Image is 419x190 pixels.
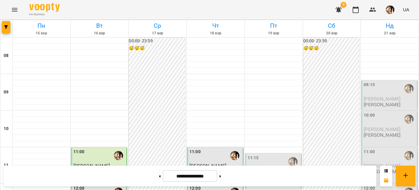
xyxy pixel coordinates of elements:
[364,96,400,102] span: [PERSON_NAME]
[364,126,400,132] span: [PERSON_NAME]
[404,84,414,93] img: Сергій ВЛАСОВИЧ
[288,157,298,166] img: Сергій ВЛАСОВИЧ
[188,30,244,36] h6: 18 вер
[304,21,360,30] h6: Сб
[4,52,9,59] h6: 08
[72,21,128,30] h6: Вт
[230,151,239,160] img: Сергій ВЛАСОВИЧ
[364,82,375,88] label: 09:15
[364,102,400,107] p: [PERSON_NAME]
[304,30,360,36] h6: 20 вер
[13,30,69,36] h6: 15 вер
[4,89,9,96] h6: 09
[129,30,185,36] h6: 17 вер
[129,45,185,52] h6: 😴😴😴
[189,149,201,155] label: 11:00
[188,21,244,30] h6: Чт
[248,155,259,161] label: 11:15
[303,45,360,52] h6: 😴😴😴
[364,132,400,138] p: [PERSON_NAME]
[72,30,128,36] h6: 16 вер
[129,21,185,30] h6: Ср
[4,125,9,132] h6: 10
[364,112,375,119] label: 10:00
[364,149,375,155] label: 11:00
[362,30,418,36] h6: 21 вер
[404,114,414,124] img: Сергій ВЛАСОВИЧ
[29,3,60,12] img: Voopty Logo
[246,30,302,36] h6: 19 вер
[7,2,22,17] button: Menu
[386,5,394,14] img: 0162ea527a5616b79ea1cf03ccdd73a5.jpg
[403,6,409,13] span: UA
[362,21,418,30] h6: Нд
[340,2,347,8] span: 9
[73,149,85,155] label: 11:00
[303,38,360,44] h6: 00:00 - 23:59
[114,151,123,160] img: Сергій ВЛАСОВИЧ
[400,4,412,15] button: UA
[404,151,414,160] img: Сергій ВЛАСОВИЧ
[246,21,302,30] h6: Пт
[129,38,185,44] h6: 00:00 - 23:59
[29,12,60,16] span: For Business
[13,21,69,30] h6: Пн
